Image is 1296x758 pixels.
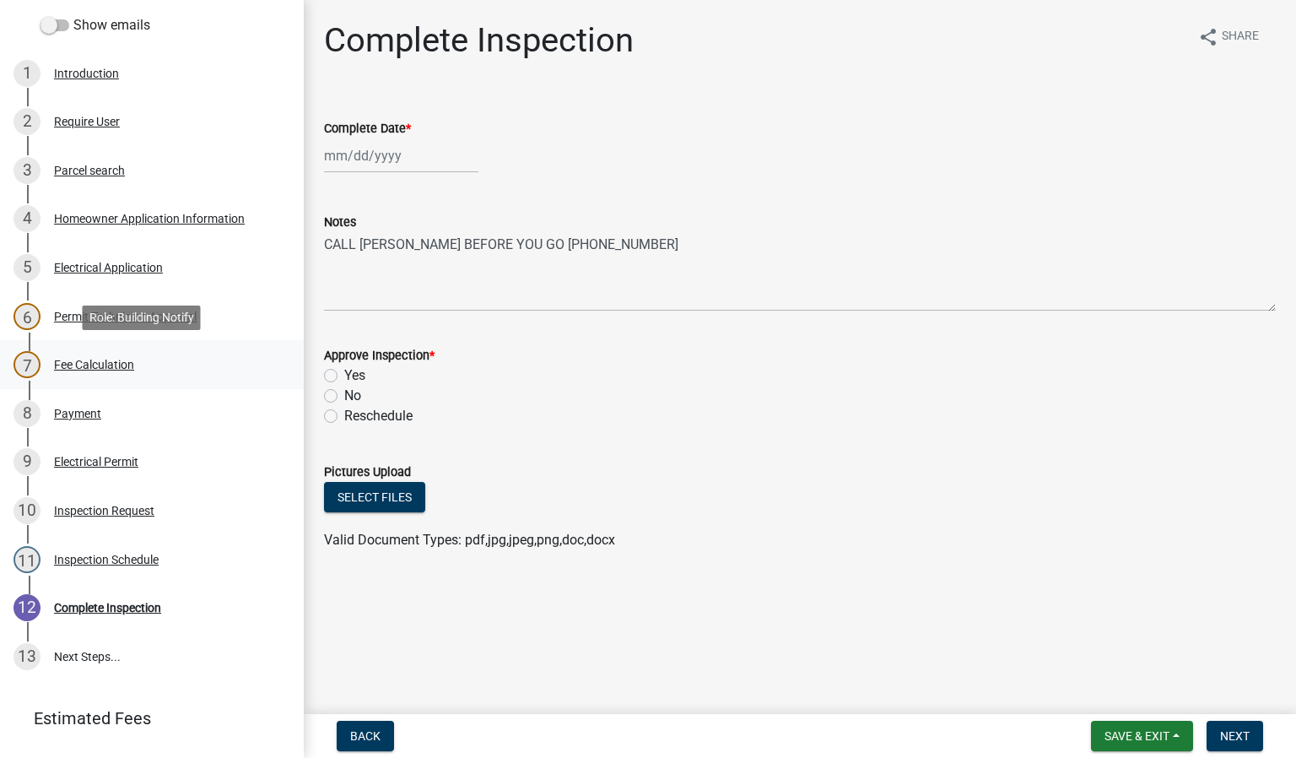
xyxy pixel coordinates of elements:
button: Save & Exit [1091,721,1193,751]
label: Pictures Upload [324,467,411,479]
span: Next [1220,729,1250,743]
label: Reschedule [344,406,413,426]
span: Save & Exit [1104,729,1169,743]
label: Notes [324,217,356,229]
div: Complete Inspection [54,602,161,614]
div: 10 [13,497,40,524]
label: Show emails [40,15,150,35]
div: Parcel search [54,165,125,176]
div: Homeowner Application Information [54,213,245,225]
a: Estimated Fees [13,701,277,735]
div: Electrical Permit [54,456,138,468]
button: Next [1207,721,1263,751]
div: Require User [54,116,120,127]
h1: Complete Inspection [324,20,634,61]
div: 2 [13,108,40,135]
div: 5 [13,254,40,281]
div: 6 [13,303,40,330]
span: Share [1222,27,1259,47]
label: Approve Inspection [324,350,435,362]
div: 4 [13,205,40,232]
span: Back [350,729,381,743]
div: Inspection Request [54,505,154,517]
div: 9 [13,448,40,475]
div: 12 [13,594,40,621]
div: Payment [54,408,101,420]
div: Role: Building Notify [83,306,201,330]
button: Back [337,721,394,751]
div: Introduction [54,68,119,79]
span: Valid Document Types: pdf,jpg,jpeg,png,doc,docx [324,532,615,548]
div: Permit Technician Approval [54,311,197,322]
div: 3 [13,157,40,184]
div: 11 [13,546,40,573]
div: 7 [13,351,40,378]
label: No [344,386,361,406]
input: mm/dd/yyyy [324,138,478,173]
div: 8 [13,400,40,427]
div: Electrical Application [54,262,163,273]
button: shareShare [1185,20,1272,53]
div: 13 [13,643,40,670]
div: 1 [13,60,40,87]
label: Complete Date [324,123,411,135]
div: Fee Calculation [54,359,134,371]
label: Yes [344,365,365,386]
i: share [1198,27,1218,47]
button: Select files [324,482,425,512]
div: Inspection Schedule [54,554,159,566]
